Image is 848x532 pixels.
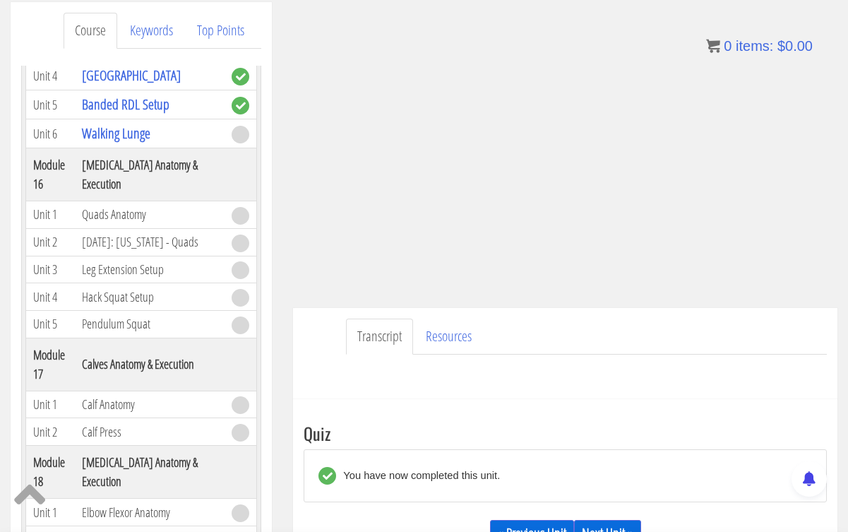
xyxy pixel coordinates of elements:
[75,338,225,391] th: Calves Anatomy & Execution
[82,66,181,85] a: [GEOGRAPHIC_DATA]
[706,39,720,53] img: icon11.png
[304,424,827,442] h3: Quiz
[75,201,225,229] td: Quads Anatomy
[232,68,249,85] span: complete
[75,283,225,311] td: Hack Squat Setup
[26,391,76,418] td: Unit 1
[186,13,256,49] a: Top Points
[26,148,76,201] th: Module 16
[706,38,813,54] a: 0 items: $0.00
[232,97,249,114] span: complete
[26,61,76,90] td: Unit 4
[26,446,76,499] th: Module 18
[75,256,225,283] td: Leg Extension Setup
[336,467,500,485] div: You have now completed this unit.
[26,119,76,148] td: Unit 6
[777,38,813,54] bdi: 0.00
[75,311,225,338] td: Pendulum Squat
[26,201,76,229] td: Unit 1
[75,418,225,446] td: Calf Press
[26,311,76,338] td: Unit 5
[75,499,225,526] td: Elbow Flexor Anatomy
[346,319,413,355] a: Transcript
[724,38,731,54] span: 0
[736,38,773,54] span: items:
[26,228,76,256] td: Unit 2
[414,319,483,355] a: Resources
[82,124,150,143] a: Walking Lunge
[777,38,785,54] span: $
[75,391,225,418] td: Calf Anatomy
[26,256,76,283] td: Unit 3
[75,446,225,499] th: [MEDICAL_DATA] Anatomy & Execution
[26,418,76,446] td: Unit 2
[119,13,184,49] a: Keywords
[26,90,76,119] td: Unit 5
[26,338,76,391] th: Module 17
[75,228,225,256] td: [DATE]: [US_STATE] - Quads
[64,13,117,49] a: Course
[82,95,169,114] a: Banded RDL Setup
[75,148,225,201] th: [MEDICAL_DATA] Anatomy & Execution
[26,283,76,311] td: Unit 4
